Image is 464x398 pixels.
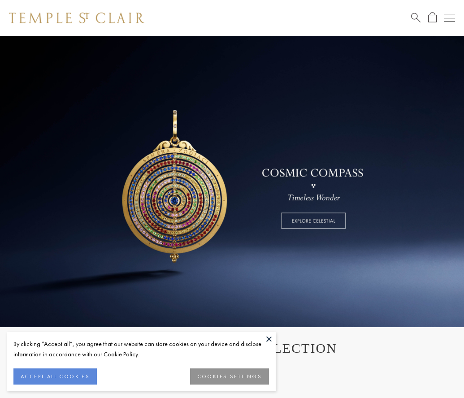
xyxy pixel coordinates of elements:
[190,368,269,385] button: COOKIES SETTINGS
[428,12,437,23] a: Open Shopping Bag
[411,12,421,23] a: Search
[13,339,269,359] div: By clicking “Accept all”, you agree that our website can store cookies on your device and disclos...
[13,368,97,385] button: ACCEPT ALL COOKIES
[9,13,144,23] img: Temple St. Clair
[444,13,455,23] button: Open navigation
